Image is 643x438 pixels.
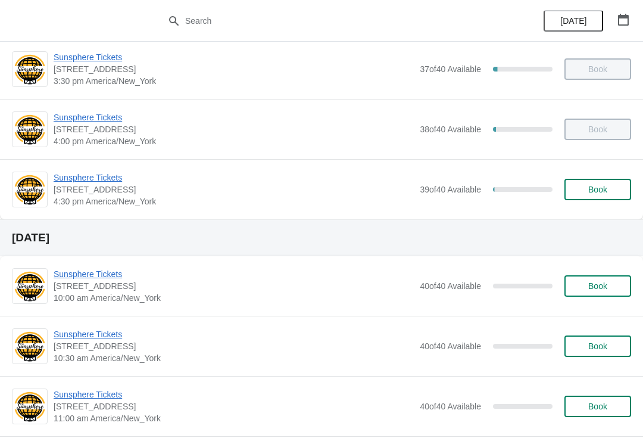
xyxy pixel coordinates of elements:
[54,280,414,292] span: [STREET_ADDRESS]
[54,328,414,340] span: Sunsphere Tickets
[13,173,47,206] img: Sunsphere Tickets | 810 Clinch Avenue, Knoxville, TN, USA | 4:30 pm America/New_York
[420,402,481,411] span: 40 of 40 Available
[544,10,603,32] button: [DATE]
[54,352,414,364] span: 10:30 am America/New_York
[13,113,47,146] img: Sunsphere Tickets | 810 Clinch Avenue, Knoxville, TN, USA | 4:00 pm America/New_York
[564,275,631,297] button: Book
[13,270,47,303] img: Sunsphere Tickets | 810 Clinch Avenue, Knoxville, TN, USA | 10:00 am America/New_York
[560,16,586,26] span: [DATE]
[54,292,414,304] span: 10:00 am America/New_York
[54,184,414,195] span: [STREET_ADDRESS]
[420,341,481,351] span: 40 of 40 Available
[564,396,631,417] button: Book
[12,232,631,244] h2: [DATE]
[54,172,414,184] span: Sunsphere Tickets
[420,281,481,291] span: 40 of 40 Available
[588,281,607,291] span: Book
[54,389,414,400] span: Sunsphere Tickets
[54,400,414,412] span: [STREET_ADDRESS]
[588,402,607,411] span: Book
[54,340,414,352] span: [STREET_ADDRESS]
[54,111,414,123] span: Sunsphere Tickets
[13,390,47,423] img: Sunsphere Tickets | 810 Clinch Avenue, Knoxville, TN, USA | 11:00 am America/New_York
[54,51,414,63] span: Sunsphere Tickets
[54,63,414,75] span: [STREET_ADDRESS]
[185,10,482,32] input: Search
[54,75,414,87] span: 3:30 pm America/New_York
[13,53,47,86] img: Sunsphere Tickets | 810 Clinch Avenue, Knoxville, TN, USA | 3:30 pm America/New_York
[588,185,607,194] span: Book
[13,330,47,363] img: Sunsphere Tickets | 810 Clinch Avenue, Knoxville, TN, USA | 10:30 am America/New_York
[420,185,481,194] span: 39 of 40 Available
[588,341,607,351] span: Book
[54,268,414,280] span: Sunsphere Tickets
[54,123,414,135] span: [STREET_ADDRESS]
[54,412,414,424] span: 11:00 am America/New_York
[420,64,481,74] span: 37 of 40 Available
[564,179,631,200] button: Book
[54,195,414,207] span: 4:30 pm America/New_York
[54,135,414,147] span: 4:00 pm America/New_York
[420,125,481,134] span: 38 of 40 Available
[564,336,631,357] button: Book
